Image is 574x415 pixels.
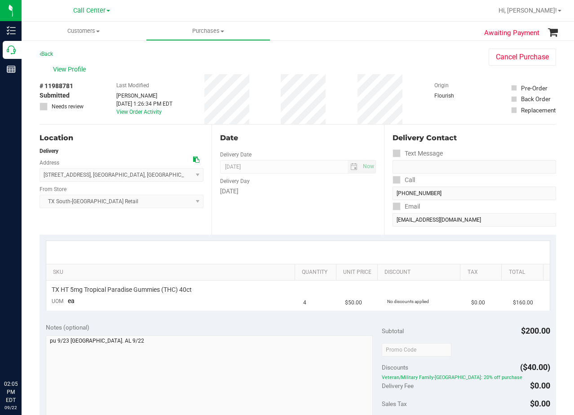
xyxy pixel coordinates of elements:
label: From Store [40,185,66,193]
div: [DATE] [220,187,375,196]
div: [PERSON_NAME] [116,92,172,100]
span: Awaiting Payment [484,28,539,38]
span: $0.00 [471,299,485,307]
input: Format: (999) 999-9999 [393,160,556,174]
span: Submitted [40,91,70,100]
div: Pre-Order [521,84,548,93]
span: Veteran/Military Family-[GEOGRAPHIC_DATA]: 20% off purchase [382,375,550,381]
span: $200.00 [521,326,550,335]
strong: Delivery [40,148,58,154]
div: Back Order [521,94,551,103]
label: Text Message [393,147,443,160]
span: Subtotal [382,327,404,335]
span: View Profile [53,65,89,74]
div: Date [220,133,375,143]
label: Call [393,174,415,187]
span: Discounts [382,359,408,375]
span: $50.00 [345,299,362,307]
span: Purchases [146,27,270,35]
a: Quantity [302,269,333,276]
inline-svg: Reports [7,65,16,74]
p: 02:05 PM EDT [4,380,18,404]
inline-svg: Inventory [7,26,16,35]
a: Customers [22,22,146,40]
span: $160.00 [513,299,533,307]
p: 09/22 [4,404,18,411]
label: Delivery Date [220,151,252,159]
div: Location [40,133,203,143]
button: Cancel Purchase [489,49,556,66]
div: Delivery Contact [393,133,556,143]
a: Discount [384,269,457,276]
span: No discounts applied [387,299,429,304]
label: Delivery Day [220,177,250,185]
span: Sales Tax [382,400,407,407]
input: Format: (999) 999-9999 [393,187,556,200]
a: Total [509,269,540,276]
div: Copy address to clipboard [193,155,199,165]
span: Customers [22,27,146,35]
iframe: Resource center [9,343,36,370]
div: [DATE] 1:26:34 PM EDT [116,100,172,108]
span: Call Center [73,7,106,14]
span: 4 [303,299,306,307]
label: Last Modified [116,81,149,89]
a: View Order Activity [116,109,162,115]
span: UOM [52,298,63,304]
label: Address [40,159,59,167]
span: $0.00 [530,381,550,390]
a: Back [40,51,53,57]
span: Notes (optional) [46,324,89,331]
input: Promo Code [382,343,451,357]
inline-svg: Call Center [7,45,16,54]
div: Replacement [521,106,556,115]
span: Needs review [52,103,84,111]
span: Hi, [PERSON_NAME]! [499,7,557,14]
span: ea [68,297,75,304]
a: Tax [468,269,499,276]
span: TX HT 5mg Tropical Paradise Gummies (THC) 40ct [52,286,192,294]
a: Purchases [146,22,270,40]
a: SKU [53,269,291,276]
label: Origin [434,81,449,89]
span: # 11988781 [40,81,73,91]
div: Flourish [434,92,479,100]
a: Unit Price [343,269,374,276]
span: $0.00 [530,399,550,408]
span: Delivery Fee [382,382,414,389]
label: Email [393,200,420,213]
span: ($40.00) [520,362,550,372]
iframe: Resource center unread badge [26,342,37,353]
